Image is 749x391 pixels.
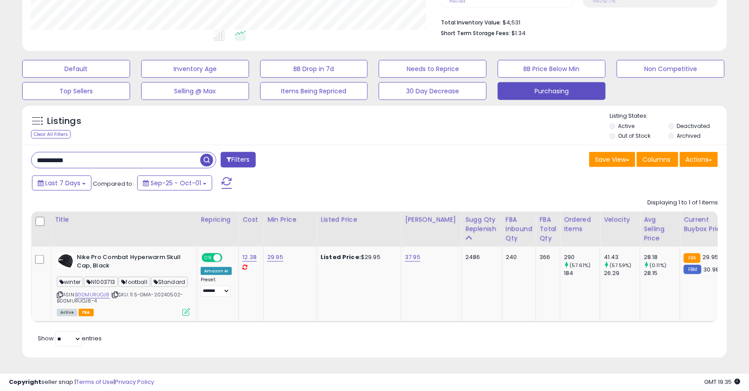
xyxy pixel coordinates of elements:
[650,262,666,269] small: (0.11%)
[637,152,678,167] button: Columns
[441,19,501,26] b: Total Inventory Value:
[647,199,718,207] div: Displaying 1 to 1 of 1 items
[77,253,185,272] b: Nike Pro Combat Hyperwarm Skull Cap, Black
[75,291,110,299] a: B00MURUOJ8
[141,82,249,100] button: Selling @ Max
[506,253,529,261] div: 240
[642,155,670,164] span: Columns
[22,82,130,100] button: Top Sellers
[511,29,526,37] span: $1.34
[45,179,80,188] span: Last 7 Days
[76,378,114,386] a: Terms of Use
[405,215,458,224] div: [PERSON_NAME]
[618,132,651,140] label: Out of Stock
[141,60,249,78] button: Inventory Age
[617,60,725,78] button: Non Competitive
[441,29,510,37] b: Short Term Storage Fees:
[57,277,83,287] span: winter
[539,253,553,261] div: 366
[201,215,235,224] div: Repricing
[618,122,635,130] label: Active
[115,378,154,386] a: Privacy Policy
[93,180,134,188] span: Compared to:
[137,176,212,191] button: Sep-25 - Oct-01
[379,60,487,78] button: Needs to Reprice
[644,269,680,277] div: 28.15
[465,253,495,261] div: 2486
[704,265,720,274] span: 30.98
[321,253,394,261] div: $29.95
[151,277,188,287] span: Standard
[684,215,729,234] div: Current Buybox Price
[441,16,711,27] li: $4,531
[242,215,260,224] div: Cost
[55,215,193,224] div: Title
[644,215,676,243] div: Avg Selling Price
[604,215,636,224] div: Velocity
[57,309,77,316] span: All listings currently available for purchase on Amazon
[47,115,81,128] h5: Listings
[684,265,701,274] small: FBM
[498,60,606,78] button: BB Price Below Min
[680,152,718,167] button: Actions
[22,60,130,78] button: Default
[32,176,91,191] button: Last 7 Days
[221,254,235,262] span: OFF
[610,262,631,269] small: (57.59%)
[677,122,710,130] label: Deactivated
[604,253,640,261] div: 41.43
[31,130,71,139] div: Clear All Filters
[704,378,740,386] span: 2025-10-9 19:35 GMT
[79,309,94,316] span: FBA
[604,269,640,277] div: 26.29
[201,267,232,275] div: Amazon AI
[703,253,719,261] span: 29.95
[221,152,255,168] button: Filters
[462,211,502,247] th: Please note that this number is a calculation based on your required days of coverage and your ve...
[267,253,283,262] a: 29.95
[201,277,232,297] div: Preset:
[677,132,701,140] label: Archived
[564,215,596,234] div: Ordered Items
[267,215,313,224] div: Min Price
[405,253,420,262] a: 37.95
[260,82,368,100] button: Items Being Repriced
[321,253,361,261] b: Listed Price:
[260,60,368,78] button: BB Drop in 7d
[151,179,201,188] span: Sep-25 - Oct-01
[38,334,102,343] span: Show: entries
[644,253,680,261] div: 28.18
[570,262,590,269] small: (57.61%)
[57,253,75,268] img: 31xmgoILWbL._SL40_.jpg
[84,277,118,287] span: N1003713
[242,253,257,262] a: 12.38
[379,82,487,100] button: 30 Day Decrease
[564,269,600,277] div: 184
[57,291,183,304] span: | SKU: 11.5-GMA-20240502-B00MURUOJ8-4
[321,215,397,224] div: Listed Price
[9,378,41,386] strong: Copyright
[684,253,700,263] small: FBA
[539,215,556,243] div: FBA Total Qty
[610,112,727,120] p: Listing States:
[589,152,635,167] button: Save View
[498,82,606,100] button: Purchasing
[202,254,214,262] span: ON
[465,215,498,234] div: Sugg Qty Replenish
[57,253,190,315] div: ASIN:
[9,378,154,387] div: seller snap | |
[506,215,532,243] div: FBA inbound Qty
[564,253,600,261] div: 290
[119,277,150,287] span: football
